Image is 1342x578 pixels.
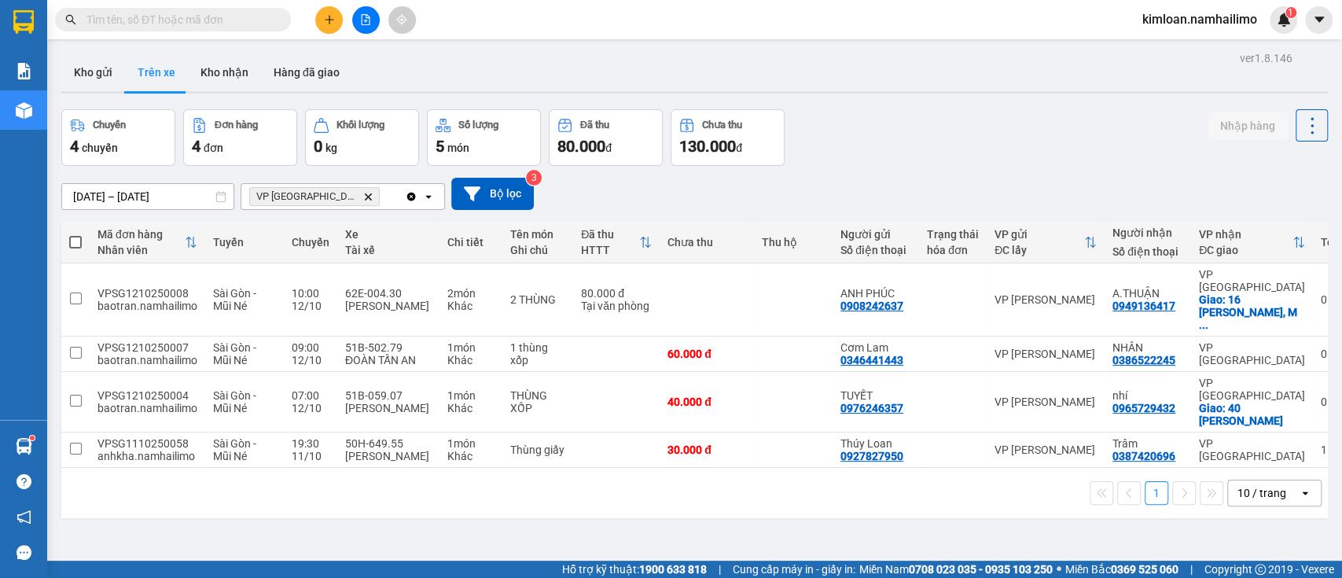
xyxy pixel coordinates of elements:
span: CR : [12,103,36,120]
div: 12/10 [292,300,329,312]
span: Gửi: [13,15,38,31]
div: Tên món [510,228,565,241]
div: Đã thu [580,120,609,131]
div: 1 món [447,437,495,450]
button: Khối lượng0kg [305,109,419,166]
th: Toggle SortBy [573,222,660,263]
div: 50H-649.55 [345,437,432,450]
div: 0976246357 [840,402,903,414]
div: Mã đơn hàng [97,228,185,241]
sup: 1 [1285,7,1296,18]
sup: 3 [526,170,542,186]
span: đơn [204,142,223,154]
div: Cơm Lam [840,341,911,354]
span: question-circle [17,474,31,489]
div: 51B-502.79 [345,341,432,354]
div: VP [PERSON_NAME] [995,396,1097,408]
div: TUYẾT [840,389,911,402]
span: đ [736,142,742,154]
span: Miền Bắc [1065,561,1178,578]
div: baotran.namhailimo [97,300,197,312]
button: caret-down [1305,6,1333,34]
span: 1 [1288,7,1293,18]
div: 0965729432 [1112,402,1175,414]
div: ĐC giao [1199,244,1292,256]
span: Sài Gòn - Mũi Né [213,389,256,414]
div: 60.000 đ [667,348,746,360]
div: Tại văn phòng [581,300,652,312]
div: [PERSON_NAME] [345,300,432,312]
span: ⚪️ [1057,566,1061,572]
button: file-add [352,6,380,34]
div: VP [PERSON_NAME] [184,13,311,51]
div: Tài xế [345,244,432,256]
strong: 1900 633 818 [639,563,707,576]
div: [PERSON_NAME] [184,51,311,70]
div: Chuyến [292,236,329,249]
div: 10:00 [292,287,329,300]
div: VP [PERSON_NAME] [995,444,1097,456]
span: Miền Nam [859,561,1053,578]
div: 51B-059.07 [345,389,432,402]
div: VP [PERSON_NAME] [995,293,1097,306]
svg: Delete [363,192,373,201]
button: Đơn hàng4đơn [183,109,297,166]
div: 40.000 đ [667,396,746,408]
button: Hàng đã giao [261,53,352,91]
div: VPSG1110250058 [97,437,197,450]
div: VP [GEOGRAPHIC_DATA] [1199,341,1305,366]
input: Select a date range. [62,184,233,209]
div: Đã thu [581,228,639,241]
div: Nhân viên [97,244,185,256]
span: search [65,14,76,25]
div: Chưa thu [667,236,746,249]
span: caret-down [1312,13,1326,27]
div: 0908242637 [840,300,903,312]
div: VPSG1210250004 [97,389,197,402]
div: 2 món [447,287,495,300]
div: 0346441443 [840,354,903,366]
div: VP [GEOGRAPHIC_DATA] [1199,268,1305,293]
button: Nhập hàng [1208,112,1288,140]
div: VP gửi [995,228,1084,241]
button: 1 [1145,481,1168,505]
img: logo-vxr [13,10,34,34]
div: 12/10 [292,402,329,414]
span: kg [325,142,337,154]
span: copyright [1255,564,1266,575]
div: 0387420696 [1112,450,1175,462]
span: món [447,142,469,154]
span: message [17,545,31,560]
div: Thúy Loan [840,437,911,450]
div: ĐC lấy [995,244,1084,256]
div: Khác [447,450,495,462]
div: VP [GEOGRAPHIC_DATA] [1199,437,1305,462]
div: NHÂN [1112,341,1183,354]
input: Tìm tên, số ĐT hoặc mã đơn [86,11,272,28]
div: 62E-004.30 [345,287,432,300]
span: chuyến [82,142,118,154]
th: Toggle SortBy [90,222,205,263]
span: Nhận: [184,15,222,31]
div: nhí [1112,389,1183,402]
div: Trạng thái [927,228,979,241]
span: file-add [360,14,371,25]
div: VP nhận [1199,228,1292,241]
div: VPSG1210250008 [97,287,197,300]
svg: Clear all [405,190,417,203]
div: Người nhận [1112,226,1183,239]
span: VP chợ Mũi Né [256,190,357,203]
div: [PERSON_NAME] [345,402,432,414]
div: 12/10 [292,354,329,366]
div: ĐOÀN TẤN AN [345,354,432,366]
span: | [719,561,721,578]
div: Khác [447,402,495,414]
button: Đã thu80.000đ [549,109,663,166]
div: Tuyến [213,236,276,249]
div: Ghi chú [510,244,565,256]
sup: 1 [30,436,35,440]
div: 80.000 đ [581,287,652,300]
div: Khối lượng [336,120,384,131]
span: kimloan.namhailimo [1130,9,1270,29]
div: 0927827950 [840,450,903,462]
